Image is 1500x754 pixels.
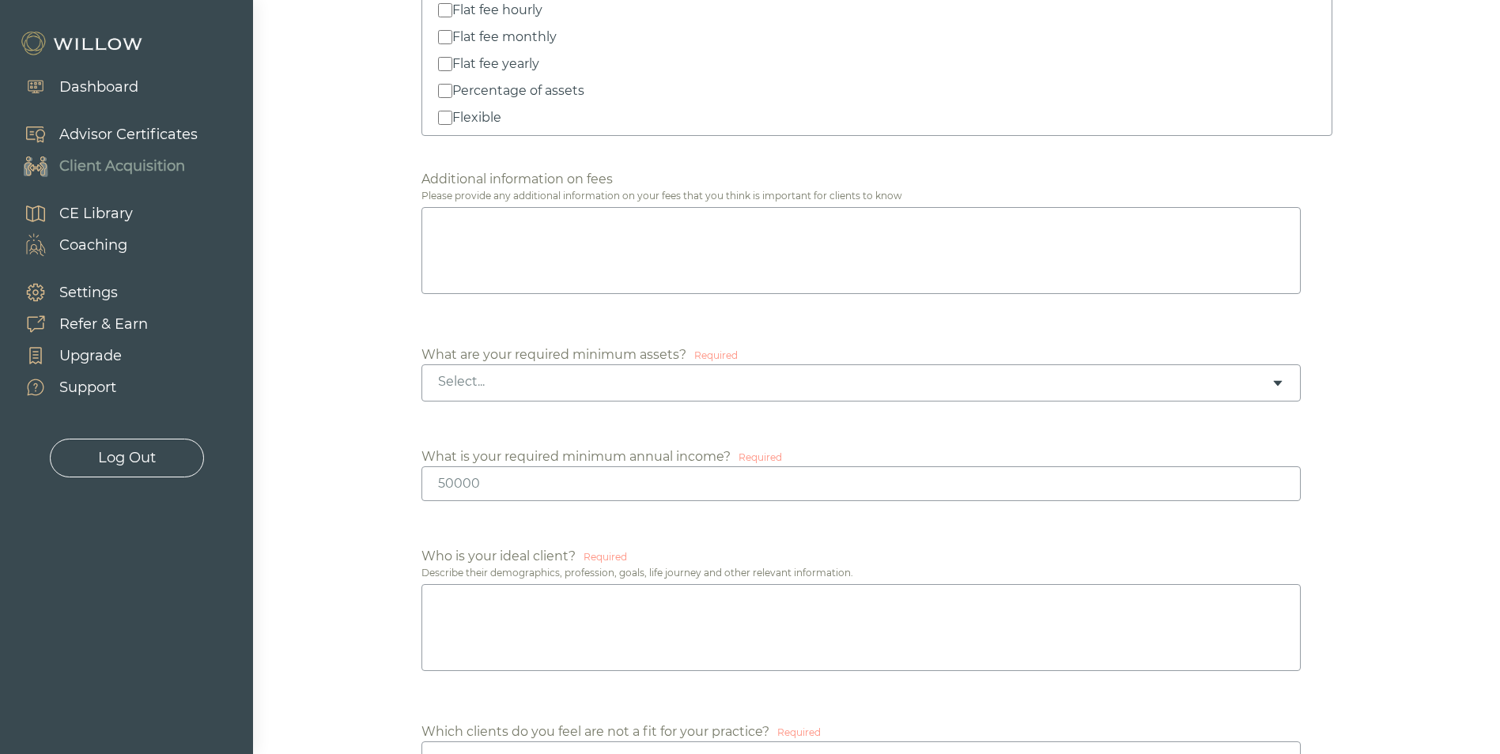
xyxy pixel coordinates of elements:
[438,84,452,98] input: Percentage of assets
[584,550,627,564] div: Required
[421,189,1332,203] div: Please provide any additional information on your fees that you think is important for clients to...
[20,31,146,56] img: Willow
[452,1,542,20] div: Flat fee hourly
[421,547,576,566] div: Who is your ideal client?
[438,30,452,44] input: Flat fee monthly
[438,373,1271,390] div: Select...
[8,229,133,261] a: Coaching
[59,203,133,224] div: CE Library
[421,466,1301,501] input: 50000
[59,77,138,98] div: Dashboard
[59,124,198,145] div: Advisor Certificates
[438,111,452,125] input: Flexible
[739,451,782,465] div: Required
[421,722,769,741] div: Which clients do you feel are not a fit for your practice?
[452,81,584,100] div: Percentage of assets
[8,277,148,308] a: Settings
[8,71,138,103] a: Dashboard
[59,314,148,335] div: Refer & Earn
[59,345,122,367] div: Upgrade
[8,198,133,229] a: CE Library
[421,345,686,364] div: What are your required minimum assets?
[1271,377,1284,390] span: caret-down
[777,726,821,740] div: Required
[452,28,557,47] div: Flat fee monthly
[438,57,452,71] input: Flat fee yearly
[421,566,1332,580] div: Describe their demographics, profession, goals, life journey and other relevant information.
[694,349,738,363] div: Required
[8,340,148,371] a: Upgrade
[8,119,198,150] a: Advisor Certificates
[421,447,731,466] div: What is your required minimum annual income?
[98,447,156,469] div: Log Out
[59,235,127,256] div: Coaching
[8,150,198,182] a: Client Acquisition
[421,170,613,189] div: Additional information on fees
[438,3,452,17] input: Flat fee hourly
[59,377,116,398] div: Support
[8,308,148,340] a: Refer & Earn
[59,282,118,303] div: Settings
[59,156,185,177] div: Client Acquisition
[452,108,501,127] div: Flexible
[452,55,539,74] div: Flat fee yearly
